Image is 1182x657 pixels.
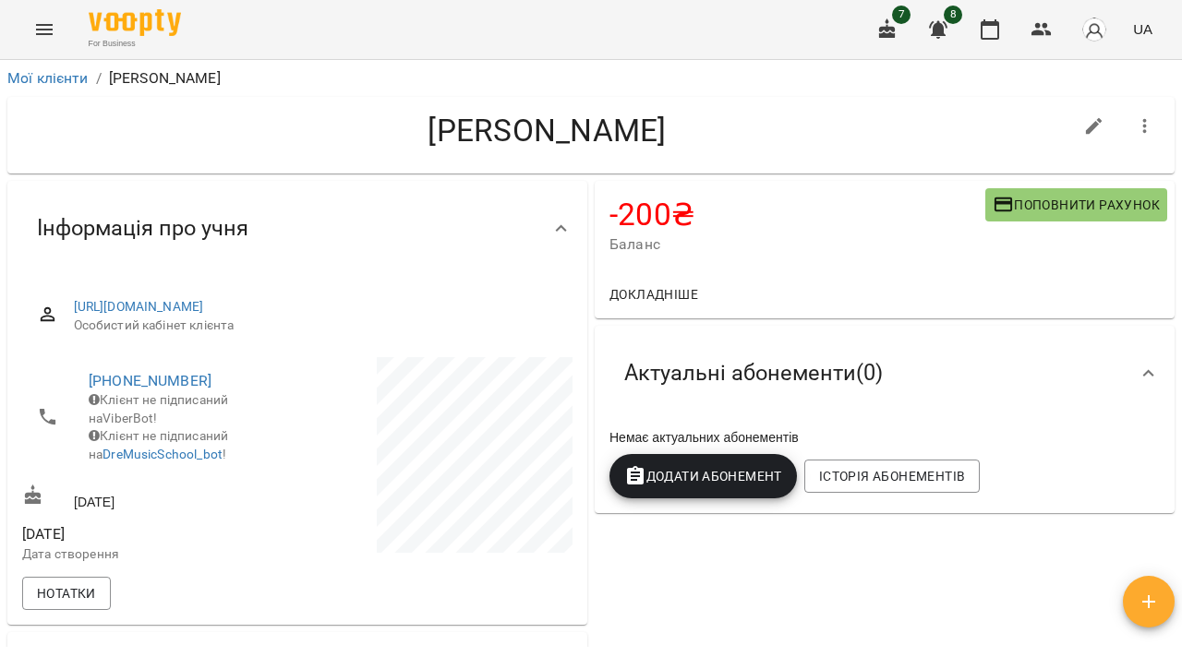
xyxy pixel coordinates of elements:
[609,196,985,233] h4: -200 ₴
[89,38,181,50] span: For Business
[7,181,587,276] div: Інформація про учня
[37,214,248,243] span: Інформація про учня
[1126,12,1160,46] button: UA
[595,326,1175,421] div: Актуальні абонементи(0)
[89,372,211,389] a: [PHONE_NUMBER]
[819,465,965,487] span: Історія абонементів
[624,359,883,388] span: Актуальні абонементи ( 0 )
[1133,19,1152,39] span: UA
[96,67,102,90] li: /
[609,283,698,305] span: Докладніше
[609,233,985,256] span: Баланс
[609,454,797,498] button: Додати Абонемент
[22,577,111,610] button: Нотатки
[606,424,1164,450] div: Немає актуальних абонементів
[89,392,228,425] span: Клієнт не підписаний на ViberBot!
[7,69,89,87] a: Мої клієнти
[993,194,1160,216] span: Поповнити рахунок
[7,67,1175,90] nav: breadcrumb
[22,545,294,564] p: Дата створення
[804,460,980,493] button: Історія абонементів
[89,9,181,36] img: Voopty Logo
[624,465,782,487] span: Додати Абонемент
[892,6,911,24] span: 7
[74,317,558,335] span: Особистий кабінет клієнта
[944,6,962,24] span: 8
[1081,17,1107,42] img: avatar_s.png
[74,299,204,314] a: [URL][DOMAIN_NAME]
[18,481,297,515] div: [DATE]
[985,188,1167,221] button: Поповнити рахунок
[22,523,294,545] span: [DATE]
[109,67,221,90] p: [PERSON_NAME]
[602,278,706,311] button: Докладніше
[37,582,96,604] span: Нотатки
[22,112,1072,149] h4: [PERSON_NAME]
[22,7,66,52] button: Menu
[89,428,228,461] span: Клієнт не підписаний на !
[103,447,223,461] a: DreMusicSchool_bot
